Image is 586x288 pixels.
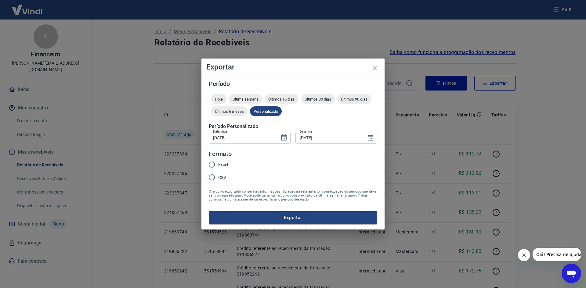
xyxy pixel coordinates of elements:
[367,61,382,76] button: close
[206,63,380,71] h4: Exportar
[209,150,232,158] legend: Formato
[229,97,262,101] span: Última semana
[337,97,371,101] span: Últimos 90 dias
[337,94,371,104] div: Últimos 90 dias
[301,94,335,104] div: Últimos 30 dias
[533,248,581,261] iframe: Mensagem da empresa
[562,264,581,283] iframe: Botão para abrir a janela de mensagens
[518,249,530,261] iframe: Fechar mensagem
[364,132,377,144] button: Choose date, selected date is 24 de ago de 2025
[209,190,377,201] span: O arquivo exportado conterá as informações filtradas na tela anterior com exceção do período que ...
[250,109,282,114] span: Personalizado
[211,94,226,104] div: Hoje
[218,174,226,181] span: CSV
[209,211,377,224] button: Exportar
[301,97,335,101] span: Últimos 30 dias
[213,129,229,134] label: Data inicial
[265,97,298,101] span: Últimos 15 dias
[211,106,248,116] div: Últimos 6 meses
[209,123,377,130] h5: Período Personalizado
[218,162,228,168] span: Excel
[295,132,362,143] input: DD/MM/YYYY
[265,94,298,104] div: Últimos 15 dias
[4,4,51,9] span: Olá! Precisa de ajuda?
[211,97,226,101] span: Hoje
[229,94,262,104] div: Última semana
[300,129,313,134] label: Data final
[250,106,282,116] div: Personalizado
[209,81,377,87] h5: Período
[211,109,248,114] span: Últimos 6 meses
[209,132,275,143] input: DD/MM/YYYY
[278,132,290,144] button: Choose date, selected date is 20 de ago de 2025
